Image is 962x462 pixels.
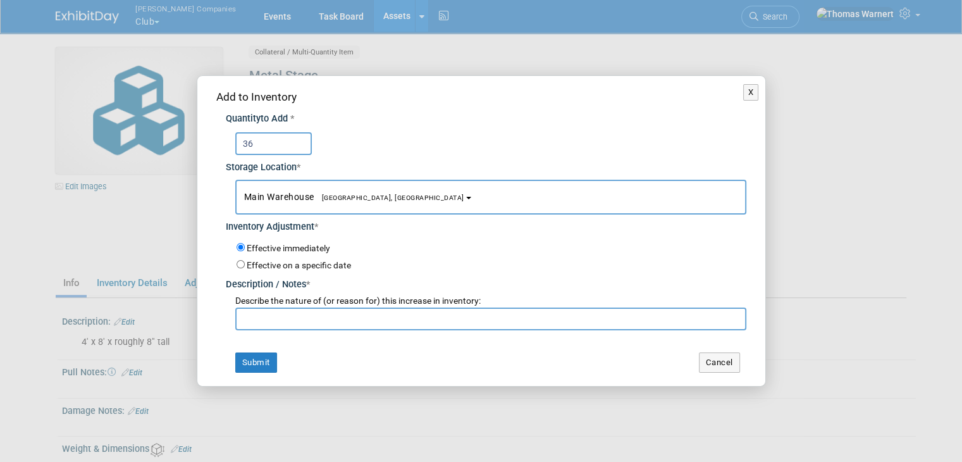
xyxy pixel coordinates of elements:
button: X [743,84,759,101]
button: Submit [235,353,277,373]
button: Main Warehouse[GEOGRAPHIC_DATA], [GEOGRAPHIC_DATA] [235,180,746,215]
label: Effective immediately [247,242,330,255]
span: Add to Inventory [216,91,297,103]
div: Inventory Adjustment [226,215,746,234]
span: to Add [261,113,288,124]
span: [GEOGRAPHIC_DATA], [GEOGRAPHIC_DATA] [314,194,464,202]
div: Description / Notes [226,272,746,292]
label: Effective on a specific date [247,260,351,270]
span: Main Warehouse [244,192,464,202]
div: Storage Location [226,155,746,175]
span: Describe the nature of (or reason for) this increase in inventory: [235,296,481,306]
div: Quantity [226,113,746,126]
button: Cancel [699,353,740,373]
